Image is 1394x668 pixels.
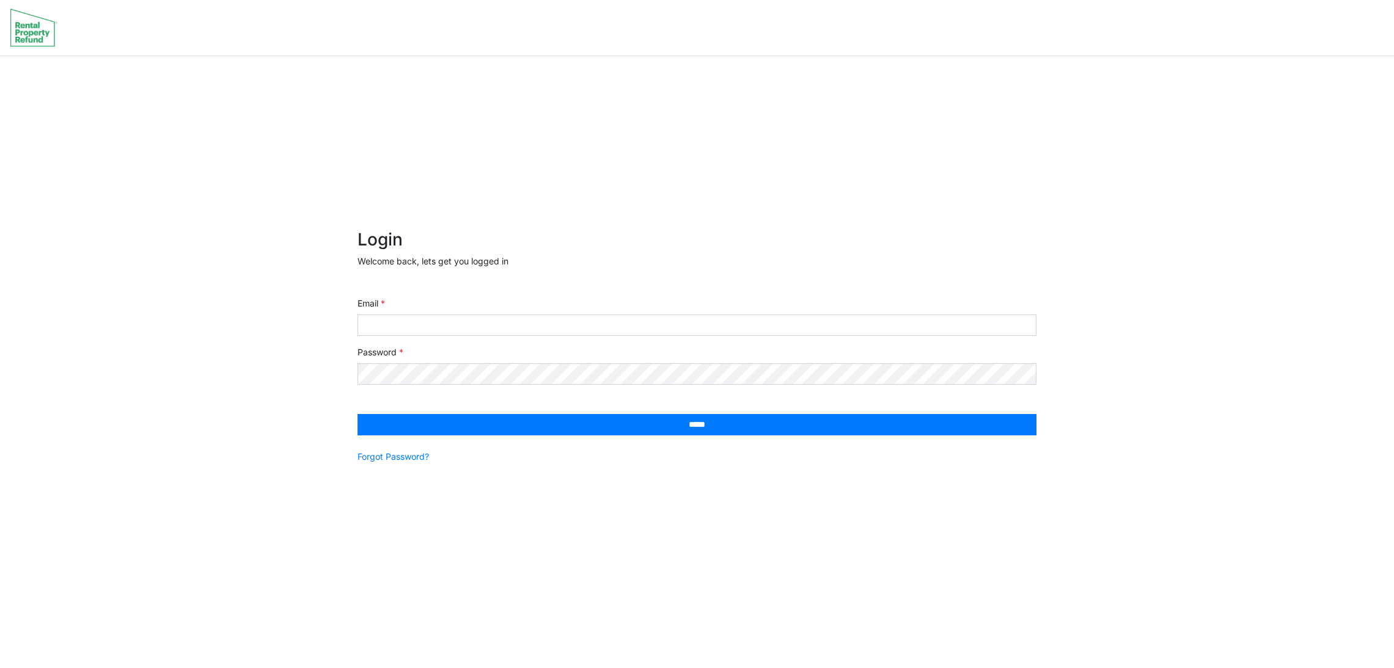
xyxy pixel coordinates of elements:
label: Email [358,297,385,310]
label: Password [358,346,403,358]
p: Welcome back, lets get you logged in [358,255,1036,267]
h2: Login [358,230,1036,250]
a: Forgot Password? [358,450,429,463]
img: spp logo [10,8,58,47]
